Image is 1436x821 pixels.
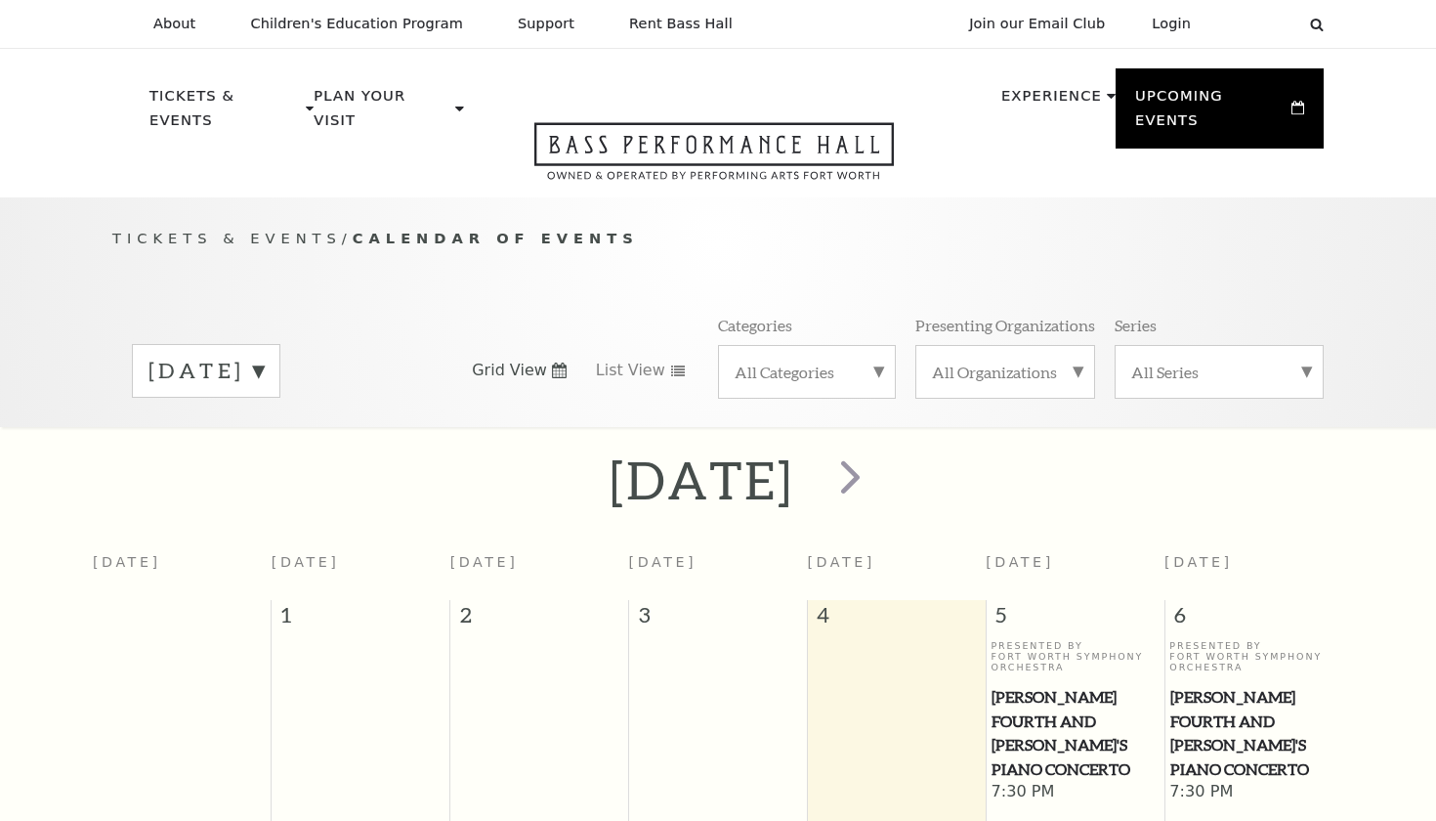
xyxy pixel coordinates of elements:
span: Calendar of Events [353,230,639,246]
span: Tickets & Events [112,230,342,246]
span: 7:30 PM [991,782,1159,803]
label: All Categories [735,362,879,382]
span: [PERSON_NAME] Fourth and [PERSON_NAME]'s Piano Concerto [992,685,1158,782]
p: Presented By Fort Worth Symphony Orchestra [991,640,1159,673]
span: 6 [1165,600,1343,639]
span: List View [596,360,665,381]
span: [DATE] [272,554,340,570]
span: 4 [808,600,986,639]
p: Support [518,16,574,32]
span: 5 [987,600,1164,639]
label: All Organizations [932,362,1078,382]
span: 1 [272,600,449,639]
span: [DATE] [986,554,1054,570]
p: Upcoming Events [1135,84,1287,144]
p: Presenting Organizations [915,315,1095,335]
p: Presented By Fort Worth Symphony Orchestra [1169,640,1338,673]
p: Rent Bass Hall [629,16,733,32]
span: [DATE] [807,554,875,570]
p: Categories [718,315,792,335]
p: Experience [1001,84,1102,119]
p: Plan Your Visit [314,84,450,144]
p: About [153,16,195,32]
th: [DATE] [93,542,272,600]
label: [DATE] [148,356,264,386]
p: Tickets & Events [149,84,301,144]
span: [PERSON_NAME] Fourth and [PERSON_NAME]'s Piano Concerto [1170,685,1337,782]
span: [DATE] [450,554,519,570]
span: [DATE] [1164,554,1233,570]
span: 7:30 PM [1169,782,1338,803]
span: 3 [629,600,807,639]
h2: [DATE] [610,449,794,511]
span: Grid View [472,360,547,381]
button: next [813,446,884,515]
select: Select: [1222,15,1291,33]
p: Series [1115,315,1157,335]
label: All Series [1131,362,1307,382]
span: 2 [450,600,628,639]
p: / [112,227,1324,251]
span: [DATE] [629,554,697,570]
p: Children's Education Program [250,16,463,32]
